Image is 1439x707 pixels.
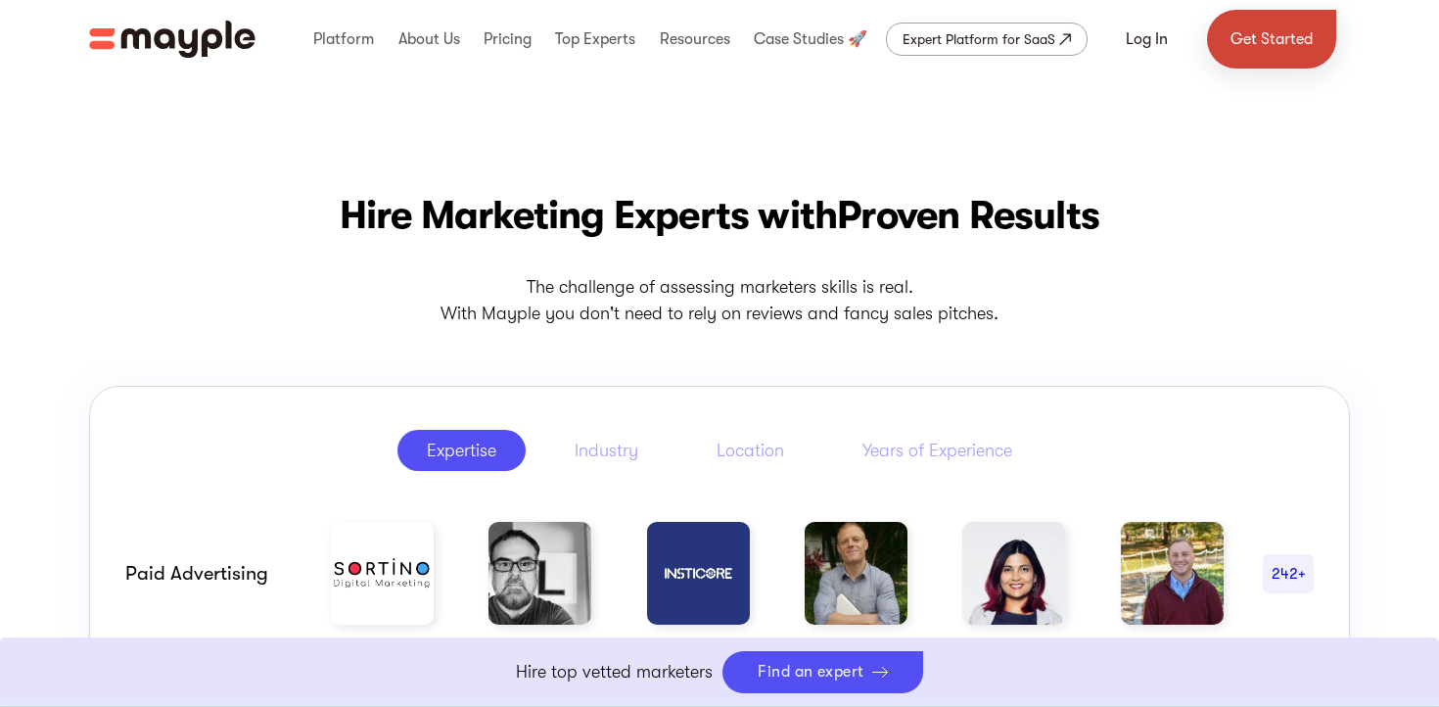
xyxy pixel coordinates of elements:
[886,23,1088,56] a: Expert Platform for SaaS
[837,193,1099,238] span: Proven Results
[427,439,496,462] div: Expertise
[308,8,379,71] div: Platform
[550,8,640,71] div: Top Experts
[125,562,292,586] div: Paid advertising
[89,188,1350,243] h2: Hire Marketing Experts with
[89,274,1350,327] p: The challenge of assessing marketers skills is real. With Mayple you don't need to rely on review...
[1263,562,1314,586] div: 242+
[903,27,1055,51] div: Expert Platform for SaaS
[89,21,255,58] a: home
[394,8,465,71] div: About Us
[1102,16,1191,63] a: Log In
[655,8,735,71] div: Resources
[575,439,638,462] div: Industry
[89,21,255,58] img: Mayple logo
[479,8,536,71] div: Pricing
[862,439,1012,462] div: Years of Experience
[1207,10,1336,69] a: Get Started
[717,439,784,462] div: Location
